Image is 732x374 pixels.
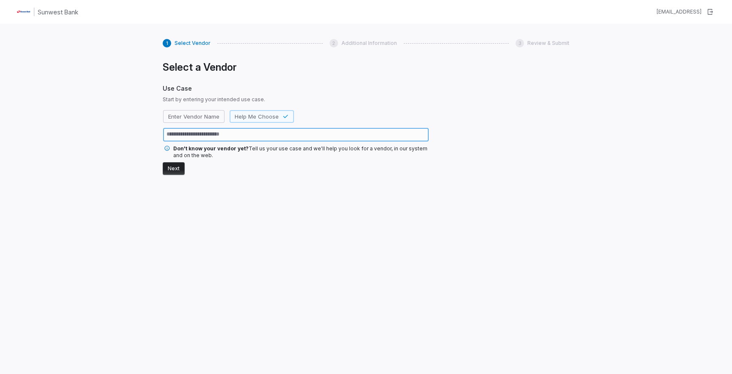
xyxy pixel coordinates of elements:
div: 2 [330,39,338,47]
span: Help Me Choose [235,113,279,120]
span: Additional Information [341,40,397,47]
h1: Select a Vendor [163,61,429,74]
span: Use Case [163,84,429,93]
button: Enter Vendor Name [163,110,225,123]
h1: Sunwest Bank [38,8,78,17]
div: [EMAIL_ADDRESS] [657,8,701,15]
img: Clerk Logo [17,5,30,19]
span: Select Vendor [175,40,211,47]
button: Help Me Choose [230,110,294,123]
span: Tell us your use case and we'll help you look for a vendor, in our system and on the web. [173,145,427,158]
div: 1 [163,39,171,47]
span: Review & Submit [527,40,569,47]
span: Enter Vendor Name [168,113,219,120]
span: Don't know your vendor yet? [173,145,249,152]
span: Start by entering your intended use case. [163,96,429,103]
div: 3 [516,39,524,47]
button: Next [163,162,185,175]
